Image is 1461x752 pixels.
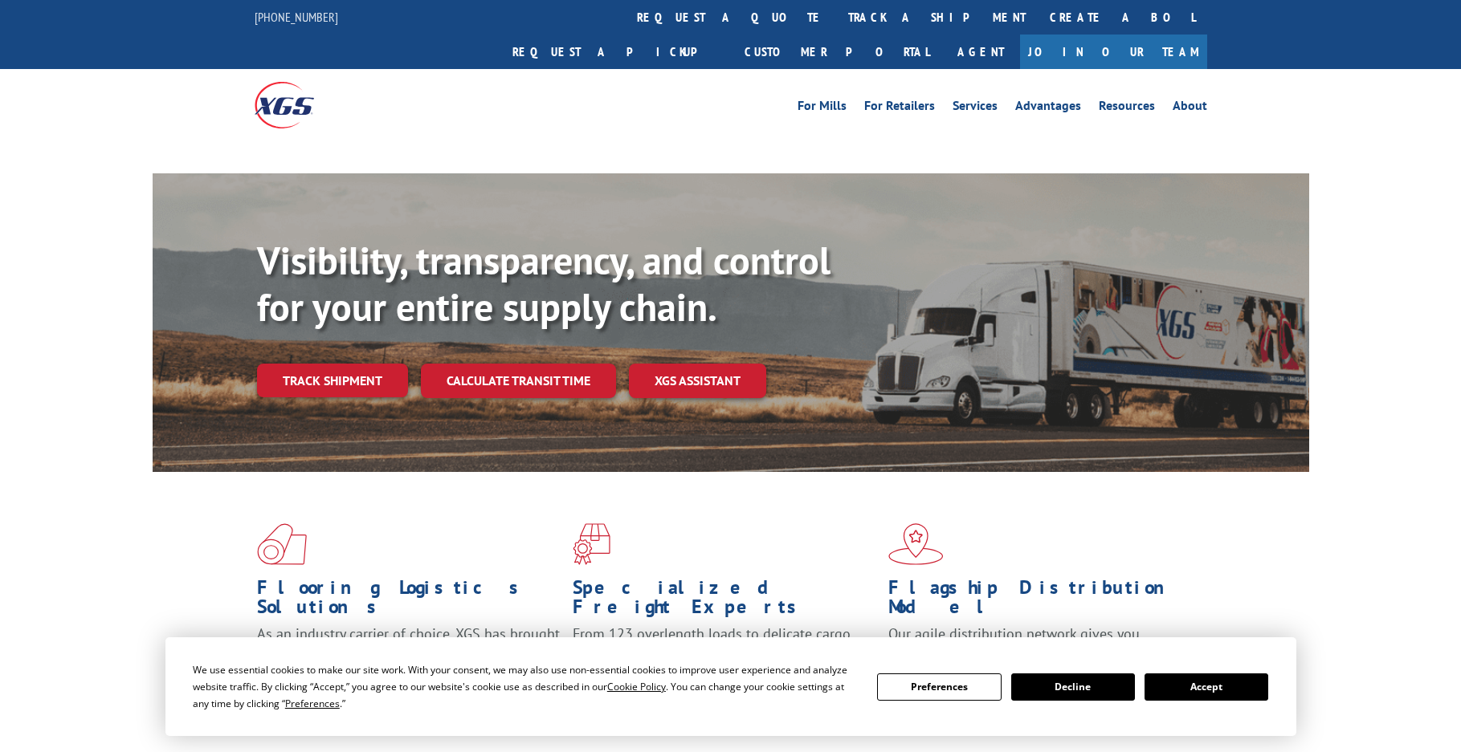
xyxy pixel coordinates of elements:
[888,624,1184,662] span: Our agile distribution network gives you nationwide inventory management on demand.
[257,235,830,331] b: Visibility, transparency, and control for your entire supply chain.
[257,578,561,624] h1: Flooring Logistics Solutions
[888,523,944,565] img: xgs-icon-flagship-distribution-model-red
[257,523,307,565] img: xgs-icon-total-supply-chain-intelligence-red
[193,661,858,712] div: We use essential cookies to make our site work. With your consent, we may also use non-essential ...
[1015,100,1081,117] a: Advantages
[573,578,876,624] h1: Specialized Freight Experts
[733,35,941,69] a: Customer Portal
[1099,100,1155,117] a: Resources
[573,624,876,696] p: From 123 overlength loads to delicate cargo, our experienced staff knows the best way to move you...
[285,697,340,710] span: Preferences
[1020,35,1207,69] a: Join Our Team
[257,364,408,397] a: Track shipment
[864,100,935,117] a: For Retailers
[1145,673,1268,701] button: Accept
[1011,673,1135,701] button: Decline
[421,364,616,398] a: Calculate transit time
[953,100,998,117] a: Services
[941,35,1020,69] a: Agent
[257,624,560,681] span: As an industry carrier of choice, XGS has brought innovation and dedication to flooring logistics...
[255,9,338,25] a: [PHONE_NUMBER]
[165,637,1296,736] div: Cookie Consent Prompt
[888,578,1192,624] h1: Flagship Distribution Model
[1173,100,1207,117] a: About
[607,680,666,693] span: Cookie Policy
[798,100,847,117] a: For Mills
[573,523,610,565] img: xgs-icon-focused-on-flooring-red
[877,673,1001,701] button: Preferences
[500,35,733,69] a: Request a pickup
[629,364,766,398] a: XGS ASSISTANT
